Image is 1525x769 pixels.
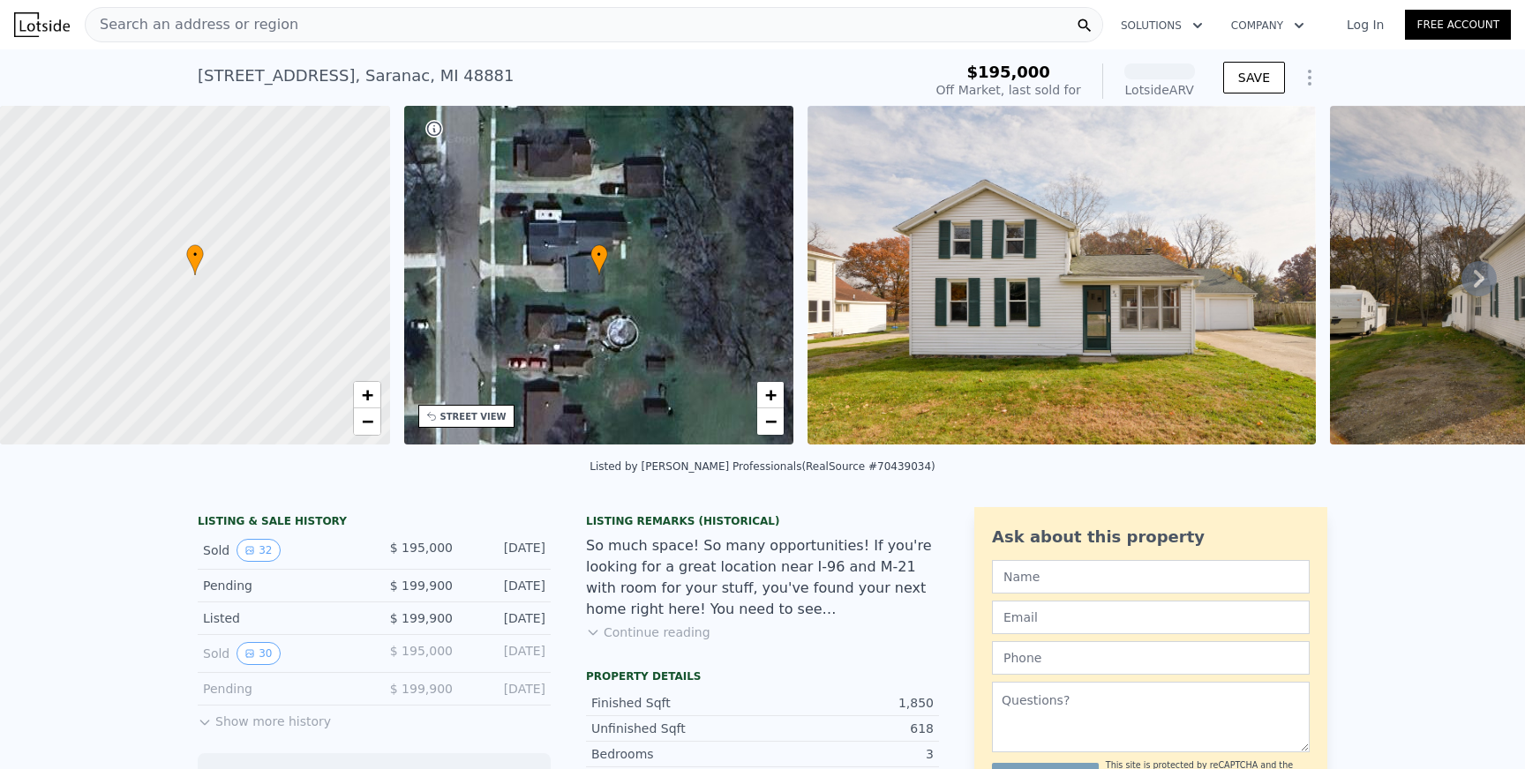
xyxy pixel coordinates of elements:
[467,642,545,665] div: [DATE]
[586,514,939,528] div: Listing Remarks (Historical)
[590,247,608,263] span: •
[198,706,331,730] button: Show more history
[467,609,545,627] div: [DATE]
[992,641,1310,675] input: Phone
[467,539,545,562] div: [DATE]
[757,382,784,408] a: Zoom in
[808,106,1316,444] img: Sale: 144397339 Parcel: 44772530
[586,535,939,620] div: So much space! So many opportunities! If you're looking for a great location near I-96 and M-21 w...
[762,745,934,763] div: 3
[1107,10,1217,41] button: Solutions
[762,720,934,737] div: 618
[198,514,551,532] div: LISTING & SALE HISTORY
[757,408,784,435] a: Zoom out
[203,609,360,627] div: Listed
[203,642,360,665] div: Sold
[1223,62,1285,93] button: SAVE
[440,410,507,423] div: STREET VIEW
[390,611,453,625] span: $ 199,900
[1217,10,1318,41] button: Company
[591,720,762,737] div: Unfinished Sqft
[590,460,935,473] div: Listed by [PERSON_NAME] Professionals (RealSource #70439034)
[203,680,360,698] div: Pending
[354,382,380,408] a: Zoom in
[992,525,1310,549] div: Ask about this property
[1292,60,1327,95] button: Show Options
[591,745,762,763] div: Bedrooms
[390,579,453,593] span: $ 199,900
[390,541,453,555] span: $ 195,000
[237,642,280,665] button: View historical data
[237,539,280,562] button: View historical data
[586,623,710,641] button: Continue reading
[354,408,380,435] a: Zoom out
[390,682,453,696] span: $ 199,900
[590,244,608,275] div: •
[1405,10,1511,40] a: Free Account
[1326,16,1405,34] a: Log In
[361,384,372,406] span: +
[203,577,360,594] div: Pending
[1124,81,1195,99] div: Lotside ARV
[186,247,204,263] span: •
[86,14,298,35] span: Search an address or region
[198,63,515,88] div: [STREET_ADDRESS] , Saranac , MI 48881
[765,384,777,406] span: +
[762,694,934,712] div: 1,850
[591,694,762,712] div: Finished Sqft
[14,12,70,37] img: Lotside
[966,63,1050,81] span: $195,000
[936,81,1081,99] div: Off Market, last sold for
[186,244,204,275] div: •
[203,539,360,562] div: Sold
[586,669,939,683] div: Property details
[390,644,453,658] span: $ 195,000
[467,680,545,698] div: [DATE]
[992,560,1310,594] input: Name
[765,410,777,432] span: −
[467,577,545,594] div: [DATE]
[992,601,1310,634] input: Email
[361,410,372,432] span: −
